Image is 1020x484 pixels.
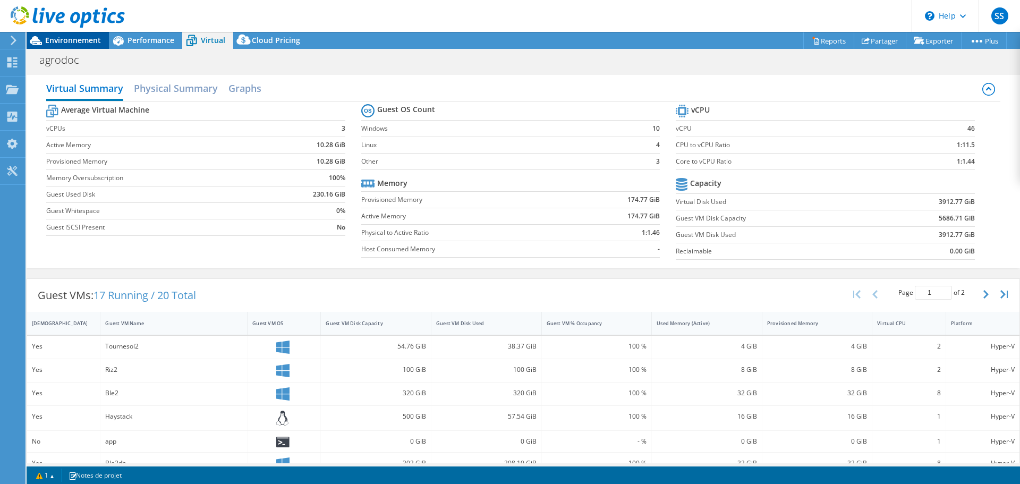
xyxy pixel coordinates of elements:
[676,197,878,207] label: Virtual Disk Used
[657,387,757,399] div: 32 GiB
[854,32,906,49] a: Partager
[939,213,975,224] b: 5686.71 GiB
[676,213,878,224] label: Guest VM Disk Capacity
[877,320,928,327] div: Virtual CPU
[967,123,975,134] b: 46
[46,123,274,134] label: vCPUs
[329,173,345,183] b: 100%
[877,457,940,469] div: 8
[35,54,96,66] h1: agrodoc
[61,105,149,115] b: Average Virtual Machine
[877,436,940,447] div: 1
[32,457,95,469] div: Yes
[767,364,868,376] div: 8 GiB
[691,105,710,115] b: vCPU
[336,206,345,216] b: 0%
[547,411,647,422] div: 100 %
[915,286,952,300] input: jump to page
[627,211,660,222] b: 174.77 GiB
[877,364,940,376] div: 2
[361,156,633,167] label: Other
[32,411,95,422] div: Yes
[326,411,426,422] div: 500 GiB
[252,320,303,327] div: Guest VM OS
[252,35,300,45] span: Cloud Pricing
[436,387,537,399] div: 320 GiB
[676,156,906,167] label: Core to vCPU Ratio
[45,35,101,45] span: Environnement
[547,320,634,327] div: Guest VM % Occupancy
[436,436,537,447] div: 0 GiB
[93,288,196,302] span: 17 Running / 20 Total
[326,364,426,376] div: 100 GiB
[377,104,435,115] b: Guest OS Count
[676,140,906,150] label: CPU to vCPU Ratio
[127,35,174,45] span: Performance
[105,341,242,352] div: Tournesol2
[657,436,757,447] div: 0 GiB
[228,78,261,99] h2: Graphs
[361,244,573,254] label: Host Consumed Memory
[361,227,573,238] label: Physical to Active Ratio
[105,387,242,399] div: Ble2
[342,123,345,134] b: 3
[547,436,647,447] div: - %
[939,197,975,207] b: 3912.77 GiB
[317,140,345,150] b: 10.28 GiB
[46,206,274,216] label: Guest Whitespace
[361,140,633,150] label: Linux
[767,411,868,422] div: 16 GiB
[656,140,660,150] b: 4
[46,140,274,150] label: Active Memory
[337,222,345,233] b: No
[46,173,274,183] label: Memory Oversubscription
[925,11,934,21] svg: \n
[690,178,721,189] b: Capacity
[961,32,1007,49] a: Plus
[961,288,965,297] span: 2
[27,279,207,312] div: Guest VMs:
[46,78,123,101] h2: Virtual Summary
[951,341,1015,352] div: Hyper-V
[957,156,975,167] b: 1:1.44
[547,364,647,376] div: 100 %
[950,246,975,257] b: 0.00 GiB
[939,230,975,240] b: 3912.77 GiB
[991,7,1008,24] span: SS
[898,286,965,300] span: Page of
[767,457,868,469] div: 32 GiB
[657,411,757,422] div: 16 GiB
[436,411,537,422] div: 57.54 GiB
[658,244,660,254] b: -
[61,469,129,482] a: Notes de projet
[46,189,274,200] label: Guest Used Disk
[32,341,95,352] div: Yes
[906,32,962,49] a: Exporter
[377,178,407,189] b: Memory
[676,246,878,257] label: Reclaimable
[313,189,345,200] b: 230.16 GiB
[767,320,855,327] div: Provisioned Memory
[767,436,868,447] div: 0 GiB
[951,411,1015,422] div: Hyper-V
[32,320,82,327] div: [DEMOGRAPHIC_DATA]
[657,341,757,352] div: 4 GiB
[361,211,573,222] label: Active Memory
[46,156,274,167] label: Provisioned Memory
[326,341,426,352] div: 54.76 GiB
[547,457,647,469] div: 100 %
[676,230,878,240] label: Guest VM Disk Used
[642,227,660,238] b: 1:1.46
[32,436,95,447] div: No
[877,387,940,399] div: 8
[105,436,242,447] div: app
[105,364,242,376] div: Riz2
[46,222,274,233] label: Guest iSCSI Present
[547,387,647,399] div: 100 %
[627,194,660,205] b: 174.77 GiB
[676,123,906,134] label: vCPU
[326,457,426,469] div: 302 GiB
[656,156,660,167] b: 3
[105,320,229,327] div: Guest VM Name
[361,123,633,134] label: Windows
